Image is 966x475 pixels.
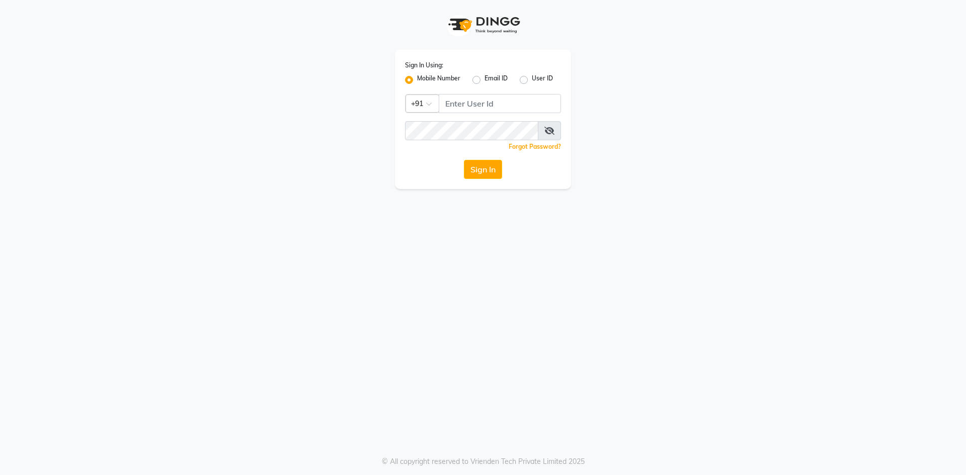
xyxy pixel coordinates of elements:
label: Sign In Using: [405,61,443,70]
input: Username [439,94,561,113]
button: Sign In [464,160,502,179]
label: Mobile Number [417,74,460,86]
a: Forgot Password? [509,143,561,150]
label: Email ID [485,74,508,86]
label: User ID [532,74,553,86]
img: logo1.svg [443,10,523,40]
input: Username [405,121,538,140]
